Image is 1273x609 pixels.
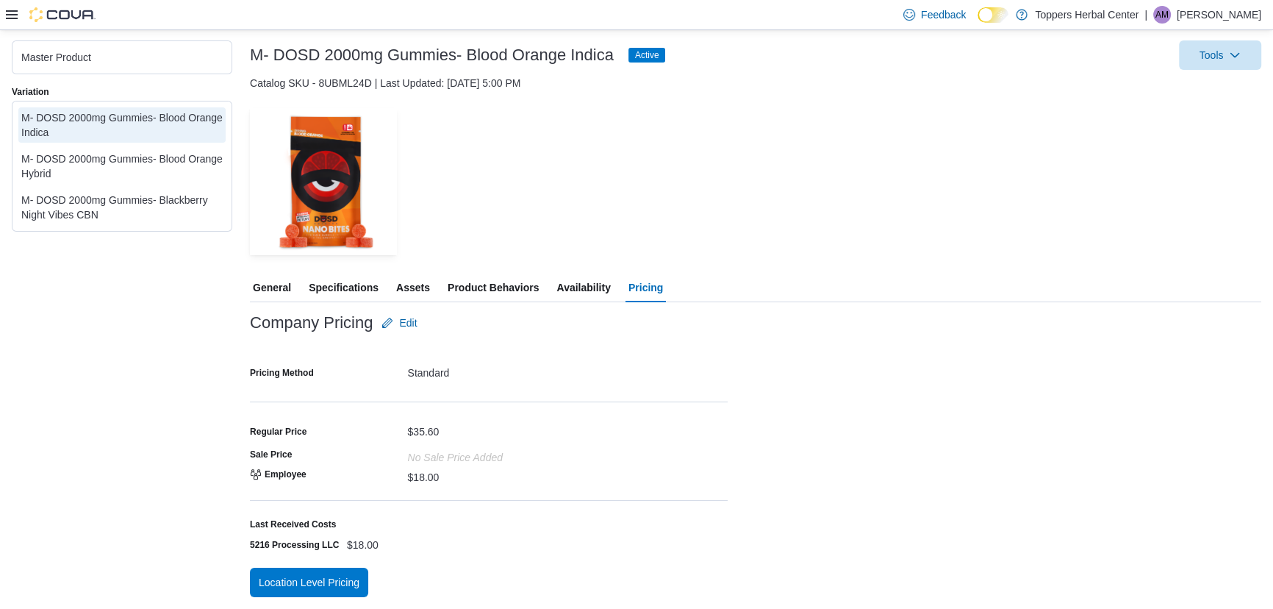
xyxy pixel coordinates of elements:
[21,110,223,140] div: M- DOSD 2000mg Gummies- Blood Orange Indica
[396,273,430,302] span: Assets
[556,273,610,302] span: Availability
[250,367,314,379] label: Pricing Method
[250,539,339,551] label: 5216 Processing LLC
[21,193,223,222] div: M- DOSD 2000mg Gummies- Blackberry Night Vibes CBN
[12,86,49,98] label: Variation
[408,446,503,463] div: No Sale Price added
[408,466,440,483] div: $18.00
[635,49,659,62] span: Active
[399,316,417,330] span: Edit
[250,426,306,438] div: Regular Price
[29,7,96,22] img: Cova
[1200,48,1224,63] span: Tools
[250,46,614,64] h3: M- DOSD 2000mg Gummies- Blood Orange Indica
[408,361,728,379] div: Standard
[1177,6,1261,24] p: [PERSON_NAME]
[1155,6,1169,24] span: AM
[628,273,663,302] span: Pricing
[1153,6,1171,24] div: Audrey Murphy
[448,273,539,302] span: Product Behaviors
[250,519,336,530] label: Last Received Costs
[250,568,368,597] button: Location Level Pricing
[1035,6,1138,24] p: Toppers Herbal Center
[250,449,292,460] label: Sale Price
[376,308,423,338] button: Edit
[1144,6,1147,24] p: |
[921,7,966,22] span: Feedback
[628,48,666,63] span: Active
[978,7,1008,23] input: Dark Mode
[259,575,359,590] span: Location Level Pricing
[253,273,291,302] span: General
[1179,40,1261,70] button: Tools
[250,76,1261,90] div: Catalog SKU - 8UBML24D | Last Updated: [DATE] 5:00 PM
[250,108,397,255] img: Image for M- DOSD 2000mg Gummies- Blood Orange Indica
[21,152,223,181] div: M- DOSD 2000mg Gummies- Blood Orange Hybrid
[250,314,373,332] h3: Company Pricing
[250,469,306,480] div: Employee
[408,420,440,438] div: $35.60
[347,533,544,551] div: $18.00
[309,273,379,302] span: Specifications
[21,50,223,65] div: Master Product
